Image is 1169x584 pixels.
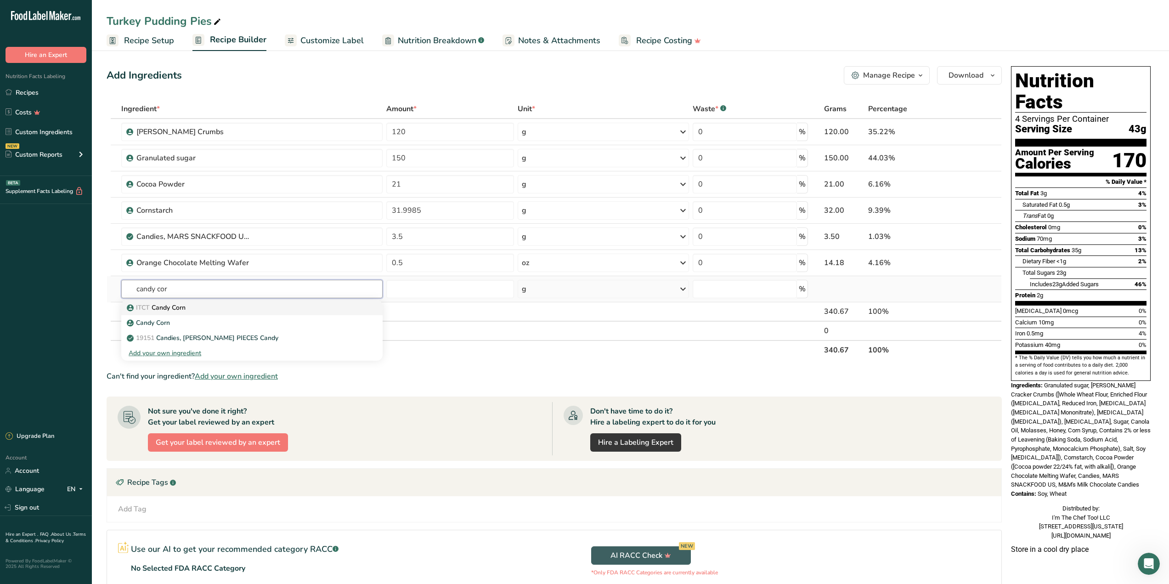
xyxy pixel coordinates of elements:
[824,257,864,268] div: 14.18
[1022,212,1038,219] i: Trans
[1139,307,1146,314] span: 0%
[1138,258,1146,265] span: 2%
[131,563,245,574] p: No Selected FDA RACC Category
[107,30,174,51] a: Recipe Setup
[693,103,726,114] div: Waste
[1015,114,1146,124] div: 4 Servings Per Container
[1039,319,1054,326] span: 10mg
[300,34,364,47] span: Customize Label
[1040,190,1047,197] span: 3g
[1022,201,1057,208] span: Saturated Fat
[1037,235,1052,242] span: 70mg
[121,300,383,315] a: ITCTCandy Corn
[1011,382,1043,389] span: Ingredients:
[824,231,864,242] div: 3.50
[107,469,1001,496] div: Recipe Tags
[136,334,154,342] span: 19151
[386,103,417,114] span: Amount
[136,205,251,216] div: Cornstarch
[522,205,526,216] div: g
[6,180,20,186] div: BETA
[1015,330,1025,337] span: Iron
[121,280,383,298] input: Add Ingredient
[118,504,147,515] div: Add Tag
[129,333,278,343] p: Candies, [PERSON_NAME] PIECES Candy
[107,13,223,29] div: Turkey Pudding Pies
[1059,201,1070,208] span: 0.5g
[1011,490,1036,497] span: Contains:
[148,406,274,428] div: Not sure you've done it right? Get your label reviewed by an expert
[121,103,160,114] span: Ingredient
[1015,157,1094,170] div: Calories
[1138,190,1146,197] span: 4%
[136,153,251,164] div: Granulated sugar
[1138,235,1146,242] span: 3%
[866,340,954,359] th: 100%
[824,179,864,190] div: 21.00
[1015,292,1035,299] span: Protein
[136,257,251,268] div: Orange Chocolate Melting Wafer
[121,315,383,330] a: Candy Corn
[1015,224,1047,231] span: Cholesterol
[1011,504,1151,540] div: Distributed by: I'm The Chef Too! LLC [STREET_ADDRESS][US_STATE] [URL][DOMAIN_NAME]
[1037,292,1043,299] span: 2g
[1015,247,1070,254] span: Total Carbohydrates
[6,531,86,544] a: Terms & Conditions .
[119,340,822,359] th: Net Totals
[6,432,54,441] div: Upgrade Plan
[610,550,671,561] span: AI RACC Check
[148,433,288,452] button: Get your label reviewed by an expert
[51,531,73,538] a: About Us .
[136,231,251,242] div: Candies, MARS SNACKFOOD US, M&M's Milk Chocolate Candies
[590,433,681,452] a: Hire a Labeling Expert
[863,70,915,81] div: Manage Recipe
[1022,212,1046,219] span: Fat
[1015,124,1072,135] span: Serving Size
[949,70,983,81] span: Download
[136,303,150,312] span: ITCT
[1129,124,1146,135] span: 43g
[1139,330,1146,337] span: 4%
[195,371,278,382] span: Add your own ingredient
[1015,148,1094,157] div: Amount Per Serving
[518,34,600,47] span: Notes & Attachments
[824,205,864,216] div: 32.00
[107,371,1002,382] div: Can't find your ingredient?
[1063,307,1078,314] span: 0mcg
[1052,281,1062,288] span: 23g
[129,348,375,358] div: Add your own ingredient
[1056,269,1066,276] span: 23g
[398,34,476,47] span: Nutrition Breakdown
[636,34,692,47] span: Recipe Costing
[822,340,866,359] th: 340.67
[824,306,864,317] div: 340.67
[129,303,186,312] p: Candy Corn
[1056,258,1066,265] span: <1g
[522,153,526,164] div: g
[1139,319,1146,326] span: 0%
[1045,341,1060,348] span: 40mg
[6,531,38,538] a: Hire an Expert .
[844,66,930,85] button: Manage Recipe
[522,231,526,242] div: g
[1038,490,1067,497] span: Soy, Wheat
[518,103,535,114] span: Unit
[136,179,251,190] div: Cocoa Powder
[1072,247,1081,254] span: 35g
[1015,307,1062,314] span: [MEDICAL_DATA]
[6,47,86,63] button: Hire an Expert
[824,153,864,164] div: 150.00
[1135,281,1146,288] span: 46%
[136,126,251,137] div: [PERSON_NAME] Crumbs
[1022,258,1055,265] span: Dietary Fiber
[40,531,51,538] a: FAQ .
[1015,235,1035,242] span: Sodium
[1015,190,1039,197] span: Total Fat
[1112,148,1146,173] div: 170
[868,205,953,216] div: 9.39%
[1139,341,1146,348] span: 0%
[1138,201,1146,208] span: 3%
[1047,212,1054,219] span: 0g
[868,103,907,114] span: Percentage
[1011,382,1151,488] span: Granulated sugar, [PERSON_NAME] Cracker Crumbs ([Whole Wheat Flour, Enriched Flour ([MEDICAL_DATA...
